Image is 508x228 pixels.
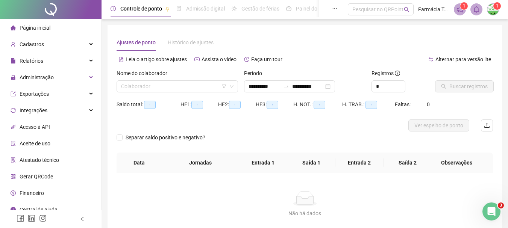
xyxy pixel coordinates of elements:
span: dollar [11,190,16,196]
span: Financeiro [20,190,44,196]
span: --:-- [267,101,278,109]
label: Nome do colaborador [117,69,172,77]
span: file-done [176,6,182,11]
span: Atestado técnico [20,157,59,163]
span: Gerar QRCode [20,174,53,180]
span: search [404,7,409,12]
span: filter [222,84,226,89]
img: 24846 [487,4,499,15]
span: Assista o vídeo [202,56,237,62]
span: instagram [39,214,47,222]
span: upload [484,122,490,128]
span: export [11,91,16,97]
div: HE 2: [218,100,256,109]
sup: 1 [460,2,468,10]
th: Saída 1 [287,153,335,173]
span: file [11,58,16,63]
span: linkedin [28,214,35,222]
span: --:-- [314,101,325,109]
span: Central de ajuda [20,207,58,213]
span: Painel do DP [296,6,325,12]
span: Admissão digital [186,6,225,12]
div: Saldo total: [117,100,180,109]
th: Jornadas [161,153,239,173]
div: H. TRAB.: [342,100,395,109]
span: ellipsis [332,6,337,11]
span: --:-- [365,101,377,109]
span: swap [428,57,434,62]
span: Registros [372,69,400,77]
span: info-circle [11,207,16,212]
span: Relatórios [20,58,43,64]
div: HE 3: [256,100,293,109]
span: down [229,84,234,89]
span: qrcode [11,174,16,179]
span: Gestão de férias [241,6,279,12]
span: solution [11,157,16,163]
span: 1 [496,3,499,9]
label: Período [244,69,267,77]
span: Leia o artigo sobre ajustes [126,56,187,62]
span: pushpin [165,7,170,11]
span: Cadastros [20,41,44,47]
span: 0 [427,101,430,107]
span: --:-- [229,101,241,109]
sup: Atualize o seu contato no menu Meus Dados [493,2,501,10]
span: sun [232,6,237,11]
span: clock-circle [111,6,116,11]
span: Ajustes de ponto [117,39,156,45]
span: file-text [118,57,124,62]
span: --:-- [191,101,203,109]
span: Faça um tour [251,56,282,62]
span: 1 [463,3,466,9]
span: Faltas: [395,101,412,107]
span: home [11,25,16,30]
span: --:-- [144,101,156,109]
th: Entrada 2 [335,153,384,173]
div: H. NOT.: [293,100,342,109]
th: Data [117,153,161,173]
span: facebook [17,214,24,222]
span: lock [11,75,16,80]
span: sync [11,108,16,113]
span: notification [456,6,463,13]
span: Alternar para versão lite [435,56,491,62]
span: bell [473,6,480,13]
span: left [80,216,85,222]
span: Aceite de uso [20,140,50,146]
span: Acesso à API [20,124,50,130]
div: Não há dados [126,209,484,217]
span: audit [11,141,16,146]
button: Buscar registros [435,80,494,92]
span: Histórico de ajustes [168,39,214,45]
span: Exportações [20,91,49,97]
button: Ver espelho de ponto [408,119,469,131]
th: Entrada 1 [239,153,287,173]
span: 3 [498,202,504,208]
span: Separar saldo positivo e negativo? [123,133,208,142]
span: swap-right [283,83,289,89]
span: info-circle [395,71,400,76]
iframe: Intercom live chat [482,202,500,220]
span: Controle de ponto [120,6,162,12]
span: Integrações [20,107,47,113]
span: Página inicial [20,25,50,31]
span: Administração [20,74,54,80]
span: Observações [432,159,481,167]
th: Observações [426,153,487,173]
span: Farmácia Total da Ilha [418,5,449,14]
span: to [283,83,289,89]
div: HE 1: [180,100,218,109]
span: dashboard [286,6,291,11]
span: history [244,57,249,62]
span: user-add [11,42,16,47]
th: Saída 2 [384,153,432,173]
span: api [11,124,16,130]
span: youtube [194,57,200,62]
